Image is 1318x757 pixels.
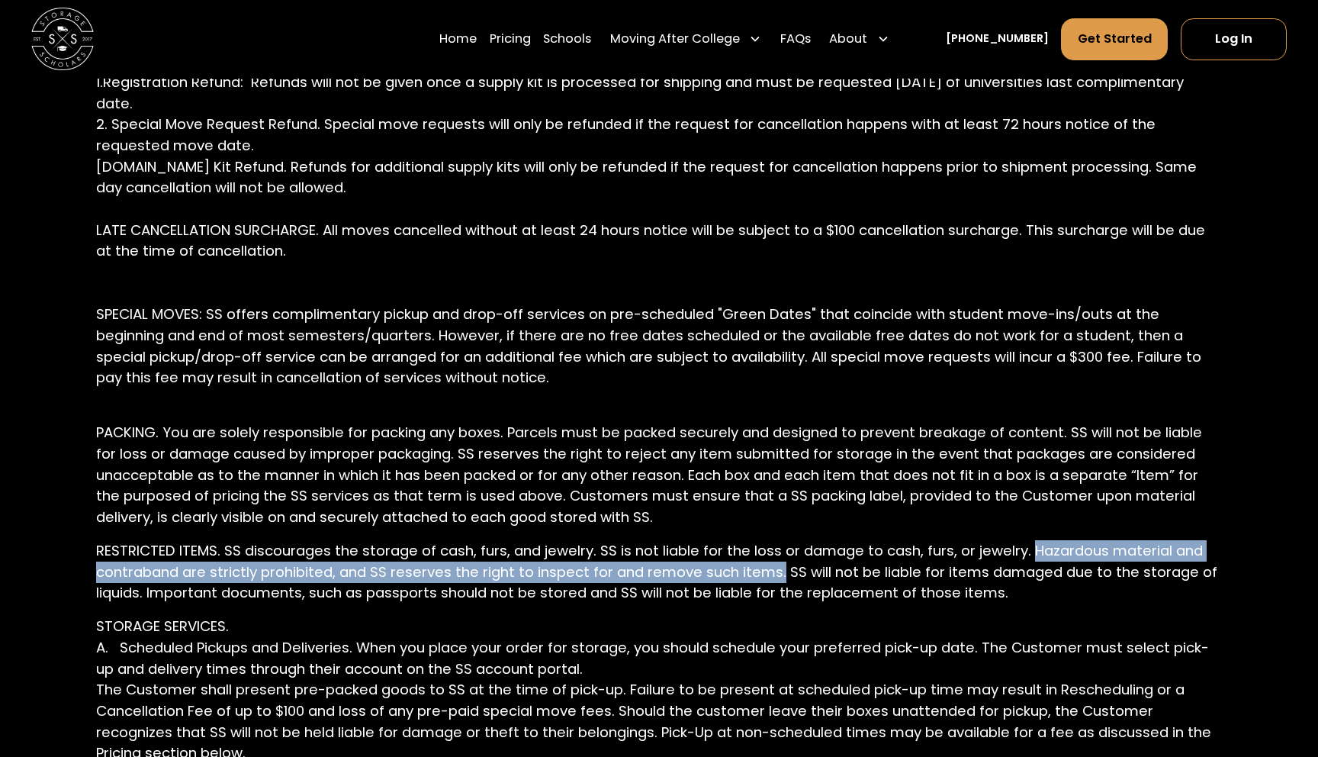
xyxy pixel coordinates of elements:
a: Home [439,18,477,61]
div: About [829,30,867,49]
div: Moving After College [610,30,740,49]
a: Get Started [1061,18,1168,60]
img: Storage Scholars main logo [31,8,94,70]
a: Log In [1181,18,1287,60]
p: PACKING. You are solely responsible for packing any boxes. Parcels must be packed securely and de... [96,422,1222,527]
a: Pricing [490,18,531,61]
p: RESTRICTED ITEMS. SS discourages the storage of cash, furs, and jewelry. SS is not liable for the... [96,540,1222,604]
a: FAQs [780,18,811,61]
a: [PHONE_NUMBER] [946,31,1049,47]
div: About [823,18,895,61]
div: Moving After College [603,18,767,61]
a: Schools [543,18,591,61]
